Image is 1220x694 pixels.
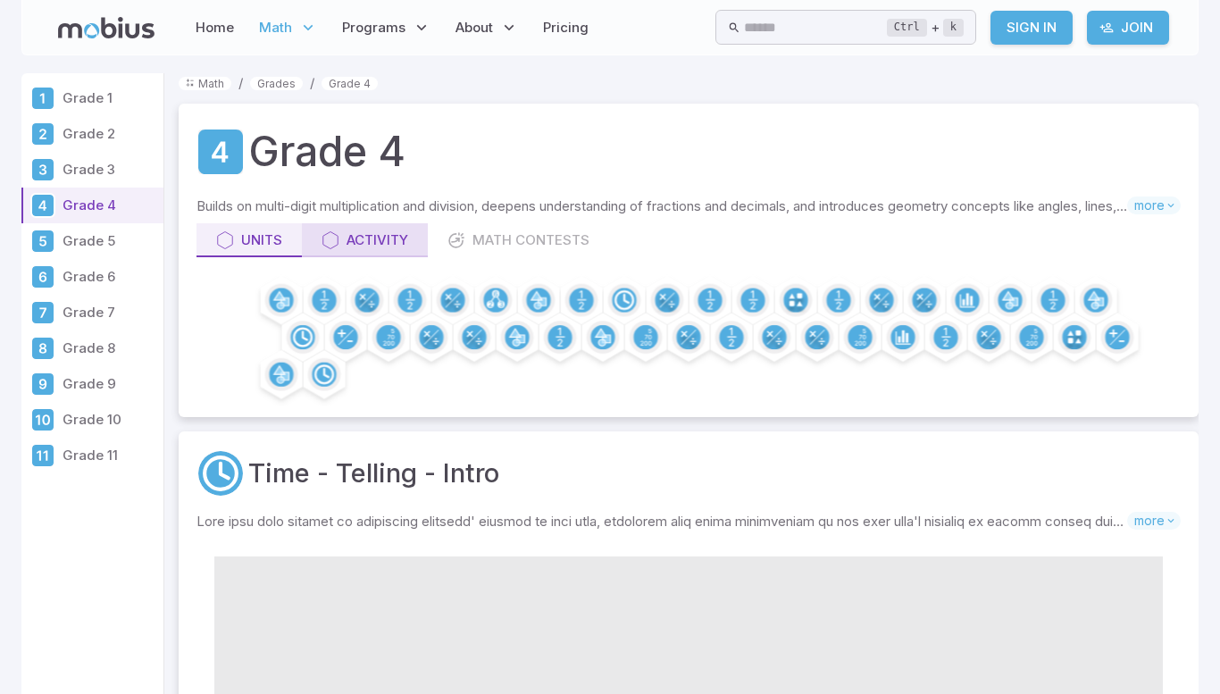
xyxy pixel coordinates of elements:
[30,407,55,432] div: Grade 10
[259,18,292,38] span: Math
[887,19,927,37] kbd: Ctrl
[455,18,493,38] span: About
[196,449,245,498] a: Time
[30,229,55,254] div: Grade 5
[30,336,55,361] div: Grade 8
[21,295,163,330] a: Grade 7
[30,300,55,325] div: Grade 7
[238,73,243,93] li: /
[30,193,55,218] div: Grade 4
[21,223,163,259] a: Grade 5
[63,410,156,430] p: Grade 10
[63,339,156,358] p: Grade 8
[179,77,231,90] a: Math
[248,121,405,182] h1: Grade 4
[943,19,964,37] kbd: k
[538,7,594,48] a: Pricing
[248,454,499,493] a: Time - Telling - Intro
[1087,11,1169,45] a: Join
[30,264,55,289] div: Grade 6
[216,230,282,250] div: Units
[21,366,163,402] a: Grade 9
[30,372,55,397] div: Grade 9
[63,267,156,287] p: Grade 6
[196,196,1127,216] p: Builds on multi-digit multiplication and division, deepens understanding of fractions and decimal...
[310,73,314,93] li: /
[21,152,163,188] a: Grade 3
[250,77,303,90] a: Grades
[196,512,1127,531] p: Lore ipsu dolo sitamet co adipiscing elitsedd' eiusmod te inci utla, etdolorem aliq enima minimve...
[21,188,163,223] a: Grade 4
[63,446,156,465] p: Grade 11
[179,73,1199,93] nav: breadcrumb
[30,157,55,182] div: Grade 3
[21,116,163,152] a: Grade 2
[196,128,245,176] a: Grade 4
[63,124,156,144] p: Grade 2
[322,77,378,90] a: Grade 4
[21,402,163,438] a: Grade 10
[30,86,55,111] div: Grade 1
[63,231,156,251] p: Grade 5
[30,121,55,146] div: Grade 2
[63,160,156,180] p: Grade 3
[990,11,1073,45] a: Sign In
[30,443,55,468] div: Grade 11
[887,17,964,38] div: +
[322,230,408,250] div: Activity
[342,18,405,38] span: Programs
[63,88,156,108] p: Grade 1
[21,259,163,295] a: Grade 6
[63,303,156,322] p: Grade 7
[63,196,156,215] p: Grade 4
[21,330,163,366] a: Grade 8
[21,80,163,116] a: Grade 1
[190,7,239,48] a: Home
[63,374,156,394] p: Grade 9
[21,438,163,473] a: Grade 11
